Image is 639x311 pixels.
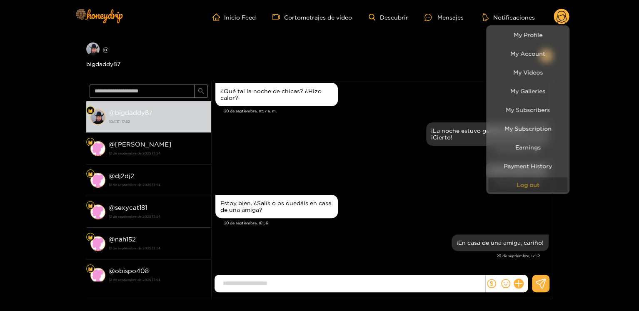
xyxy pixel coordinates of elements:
a: Payment History [488,159,567,173]
a: My Account [488,46,567,61]
a: Earnings [488,140,567,154]
a: My Profile [488,27,567,42]
a: My Videos [488,65,567,80]
a: My Subscription [488,121,567,136]
a: My Galleries [488,84,567,98]
a: My Subscribers [488,102,567,117]
button: Log out [488,177,567,192]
